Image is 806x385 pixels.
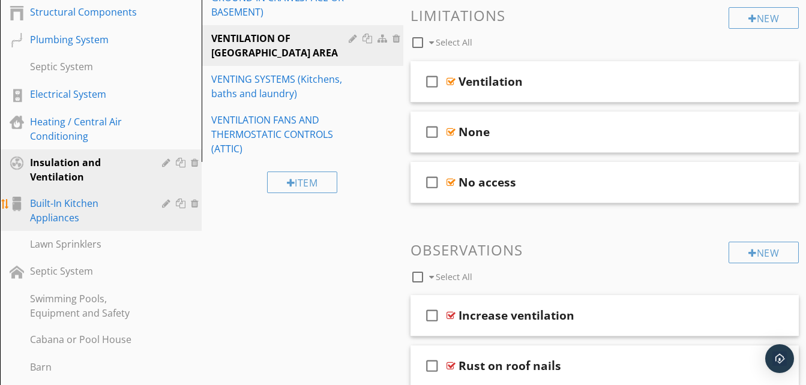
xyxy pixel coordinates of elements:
[459,74,523,89] div: Ventilation
[30,155,145,184] div: Insulation and Ventilation
[30,264,145,278] div: Septic System
[436,271,472,282] span: Select All
[423,118,442,146] i: check_box_outline_blank
[211,72,352,101] div: VENTING SYSTEMS (Kitchens, baths and laundry)
[30,196,145,225] div: Built-In Kitchen Appliances
[459,125,490,139] div: None
[459,175,516,190] div: No access
[423,301,442,330] i: check_box_outline_blank
[411,242,799,258] h3: Observations
[30,87,145,101] div: Electrical System
[411,7,799,23] h3: Limitations
[423,168,442,197] i: check_box_outline_blank
[30,360,145,374] div: Barn
[267,172,338,193] div: Item
[459,359,561,373] div: Rust on roof nails
[30,332,145,347] div: Cabana or Pool House
[765,344,794,373] div: Open Intercom Messenger
[211,31,352,60] div: VENTILATION OF [GEOGRAPHIC_DATA] AREA
[30,59,145,74] div: Septic System
[459,308,574,323] div: Increase ventilation
[211,113,352,156] div: VENTILATION FANS AND THERMOSTATIC CONTROLS (ATTIC)
[30,32,145,47] div: Plumbing System
[436,37,472,48] span: Select All
[30,115,145,143] div: Heating / Central Air Conditioning
[30,291,145,320] div: Swimming Pools, Equipment and Safety
[423,67,442,96] i: check_box_outline_blank
[30,5,145,19] div: Structural Components
[423,351,442,380] i: check_box_outline_blank
[30,237,145,251] div: Lawn Sprinklers
[729,242,799,263] div: New
[729,7,799,29] div: New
